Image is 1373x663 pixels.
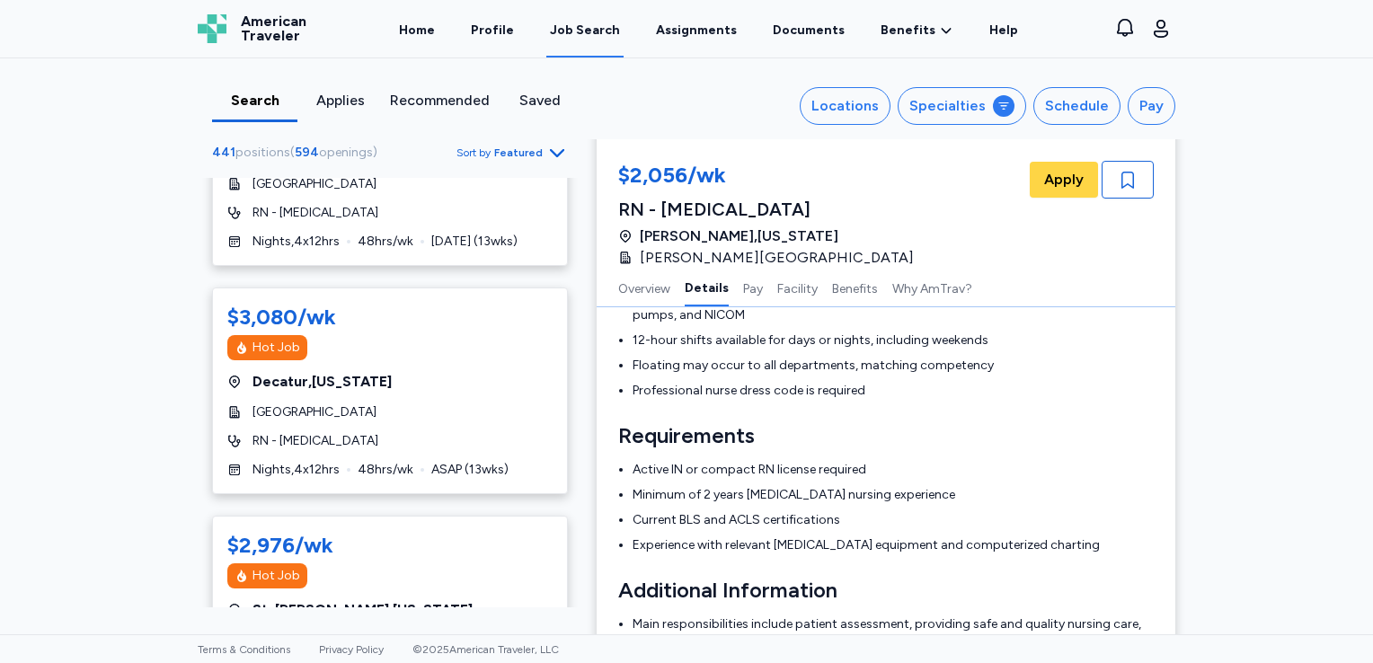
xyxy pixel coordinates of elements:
[198,643,290,656] a: Terms & Conditions
[252,599,473,621] span: St. [PERSON_NAME] , [US_STATE]
[1128,87,1175,125] button: Pay
[212,145,235,160] span: 441
[892,269,972,306] button: Why AmTrav?
[777,269,818,306] button: Facility
[881,22,935,40] span: Benefits
[235,145,290,160] span: positions
[212,144,385,162] div: ( )
[898,87,1026,125] button: Specialties
[1045,95,1109,117] div: Schedule
[456,142,568,164] button: Sort byFeatured
[252,432,378,450] span: RN - [MEDICAL_DATA]
[227,303,336,331] div: $3,080/wk
[305,90,376,111] div: Applies
[456,146,491,160] span: Sort by
[1044,169,1084,190] span: Apply
[219,90,290,111] div: Search
[618,197,925,222] div: RN - [MEDICAL_DATA]
[546,2,624,57] a: Job Search
[252,339,300,357] div: Hot Job
[504,90,575,111] div: Saved
[358,461,413,479] span: 48 hrs/wk
[633,382,1154,400] li: Professional nurse dress code is required
[319,145,373,160] span: openings
[633,486,1154,504] li: Minimum of 2 years [MEDICAL_DATA] nursing experience
[198,14,226,43] img: Logo
[685,269,729,306] button: Details
[241,14,306,43] span: American Traveler
[494,146,543,160] span: Featured
[618,161,925,193] div: $2,056/wk
[618,421,1154,450] h3: Requirements
[1033,87,1121,125] button: Schedule
[252,461,340,479] span: Nights , 4 x 12 hrs
[800,87,890,125] button: Locations
[1030,162,1098,198] button: Apply
[832,269,878,306] button: Benefits
[640,247,914,269] span: [PERSON_NAME][GEOGRAPHIC_DATA]
[633,357,1154,375] li: Floating may occur to all departments, matching competency
[295,145,319,160] span: 594
[811,95,879,117] div: Locations
[633,536,1154,554] li: Experience with relevant [MEDICAL_DATA] equipment and computerized charting
[252,371,392,393] span: Decatur , [US_STATE]
[252,233,340,251] span: Nights , 4 x 12 hrs
[1139,95,1164,117] div: Pay
[412,643,559,656] span: © 2025 American Traveler, LLC
[909,95,986,117] div: Specialties
[640,225,838,247] span: [PERSON_NAME] , [US_STATE]
[358,233,413,251] span: 48 hrs/wk
[319,643,384,656] a: Privacy Policy
[881,22,953,40] a: Benefits
[743,269,763,306] button: Pay
[252,204,378,222] span: RN - [MEDICAL_DATA]
[633,461,1154,479] li: Active IN or compact RN license required
[252,567,300,585] div: Hot Job
[633,331,1154,349] li: 12-hour shifts available for days or nights, including weekends
[618,576,1154,605] h3: Additional Information
[618,269,670,306] button: Overview
[227,531,333,560] div: $2,976/wk
[431,233,518,251] span: [DATE] ( 13 wks)
[633,615,1154,651] li: Main responsibilities include patient assessment, providing safe and quality nursing care, and co...
[252,403,376,421] span: [GEOGRAPHIC_DATA]
[550,22,620,40] div: Job Search
[431,461,509,479] span: ASAP ( 13 wks)
[633,511,1154,529] li: Current BLS and ACLS certifications
[252,175,376,193] span: [GEOGRAPHIC_DATA]
[390,90,490,111] div: Recommended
